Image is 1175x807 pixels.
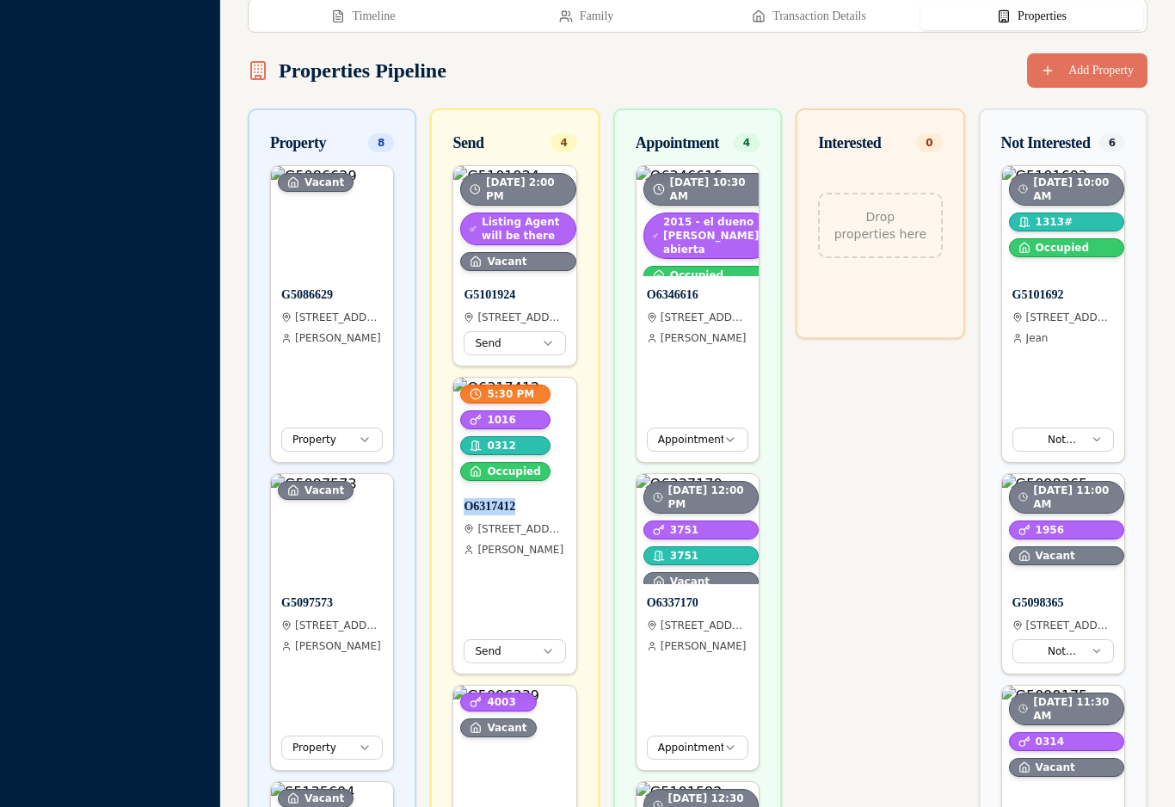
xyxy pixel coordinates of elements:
span: 2015 - el dueno [PERSON_NAME] abierta [663,215,766,256]
span: [DATE] 11:30 AM [1033,695,1115,723]
span: Jean [1026,331,1049,345]
img: O6346616 [637,166,759,276]
span: 0314 [1036,735,1064,748]
span: Vacant [1036,549,1075,563]
span: 5:30 PM [487,387,534,401]
span: [PERSON_NAME] [661,639,747,653]
span: Vacant [670,575,710,588]
span: [PERSON_NAME] [661,331,747,345]
span: [DATE] 12:00 PM [668,484,750,511]
h4: G5101692 [1012,286,1114,304]
div: 4 [734,133,760,152]
div: Drop properties here [818,193,942,258]
span: Occupied [1036,241,1089,255]
span: Occupied [670,268,723,282]
h4: G5097573 [281,594,383,612]
span: [PERSON_NAME] [295,331,381,345]
span: 3751 [670,549,698,563]
img: G5086629 [271,166,393,276]
span: 1956 [1036,523,1064,537]
img: G5099175 [1002,686,1124,796]
h4: G5098365 [1012,594,1114,612]
span: [STREET_ADDRESS][PERSON_NAME] [661,311,748,324]
span: Vacant [305,176,344,189]
img: O6317412 [453,378,575,488]
h4: O6337170 [647,594,748,612]
img: O6337170 [637,474,759,584]
div: Send [452,131,483,155]
div: Interested [818,131,881,155]
span: Vacant [305,792,344,805]
img: G5101692 [1002,166,1124,276]
span: Vacant [487,721,526,735]
div: 4 [551,133,576,152]
span: [STREET_ADDRESS] [295,619,383,632]
span: Occupied [487,465,540,478]
button: Family [475,3,698,30]
img: G5101924 [453,166,575,276]
h4: O6317412 [464,498,565,515]
span: [STREET_ADDRESS][PERSON_NAME] [1026,619,1114,632]
span: [STREET_ADDRESS] [661,619,748,632]
span: [PERSON_NAME] [295,639,381,653]
span: 4003 [487,695,515,709]
span: 1313# [1036,215,1073,229]
button: Timeline [252,3,475,30]
span: 3751 [670,523,698,537]
span: Listing Agent will be there [482,215,567,243]
span: [DATE] 10:00 AM [1033,176,1115,203]
span: [STREET_ADDRESS] [295,311,383,324]
div: 6 [1099,133,1125,152]
img: G5097573 [271,474,393,584]
div: 8 [368,133,394,152]
h2: Properties Pipeline [248,57,446,84]
h4: G5086629 [281,286,383,304]
span: 1016 [487,413,515,427]
span: [DATE] 10:30 AM [670,176,766,203]
span: Vacant [1036,761,1075,774]
span: [DATE] 2:00 PM [486,176,567,203]
h4: O6346616 [647,286,748,304]
button: Transaction Details [698,3,920,30]
button: Add Property [1027,53,1147,88]
h4: G5101924 [464,286,565,304]
span: [STREET_ADDRESS] [477,311,565,324]
span: 0312 [487,439,515,453]
div: Property [270,131,326,155]
span: [DATE] 11:00 AM [1033,484,1115,511]
span: [STREET_ADDRESS] [1026,311,1114,324]
div: 0 [916,133,942,152]
div: Not Interested [1001,131,1091,155]
img: G5098365 [1002,474,1124,584]
button: Properties [920,3,1143,30]
span: [PERSON_NAME] [477,543,563,557]
span: Vacant [487,255,526,268]
span: Vacant [305,484,344,497]
span: [STREET_ADDRESS][PERSON_NAME][PERSON_NAME] [477,522,565,536]
div: Appointment [636,131,719,155]
img: G5096339 [453,686,575,796]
